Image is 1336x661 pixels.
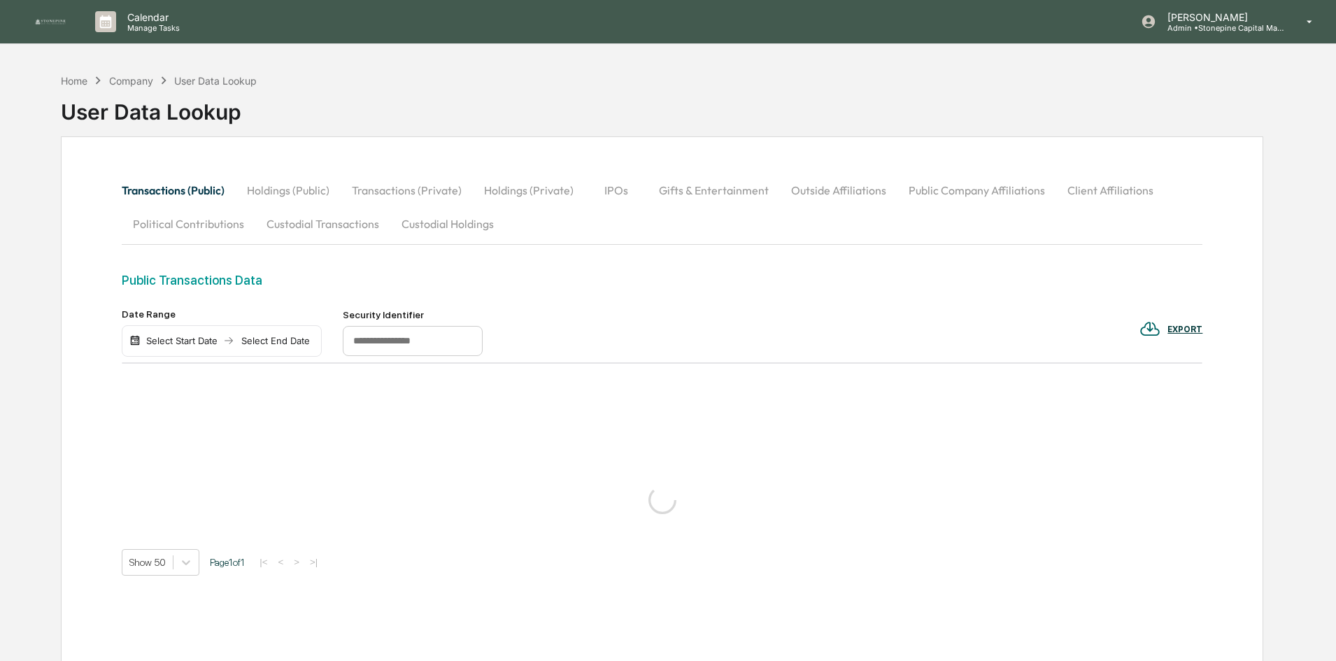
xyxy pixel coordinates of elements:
img: calendar [129,335,141,346]
p: Manage Tasks [116,23,187,33]
button: Gifts & Entertainment [648,173,780,207]
button: < [273,556,287,568]
button: Client Affiliations [1056,173,1165,207]
div: Home [61,75,87,87]
div: Select Start Date [143,335,220,346]
button: Holdings (Public) [236,173,341,207]
button: Transactions (Private) [341,173,473,207]
button: Holdings (Private) [473,173,585,207]
button: Custodial Holdings [390,207,505,241]
div: secondary tabs example [122,173,1202,241]
button: >| [306,556,322,568]
img: logo [34,18,67,25]
button: IPOs [585,173,648,207]
div: Public Transactions Data [122,273,1202,287]
button: Political Contributions [122,207,255,241]
div: Company [109,75,153,87]
div: EXPORT [1167,325,1202,334]
div: User Data Lookup [174,75,257,87]
div: Date Range [122,308,322,320]
button: Custodial Transactions [255,207,390,241]
img: EXPORT [1139,318,1160,339]
img: arrow right [223,335,234,346]
div: Security Identifier [343,309,483,320]
button: > [290,556,304,568]
div: Select End Date [237,335,314,346]
button: Outside Affiliations [780,173,897,207]
button: |< [255,556,271,568]
p: Calendar [116,11,187,23]
span: Page 1 of 1 [210,557,245,568]
button: Public Company Affiliations [897,173,1056,207]
p: Admin • Stonepine Capital Management [1156,23,1286,33]
p: [PERSON_NAME] [1156,11,1286,23]
div: User Data Lookup [61,88,257,125]
button: Transactions (Public) [122,173,236,207]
